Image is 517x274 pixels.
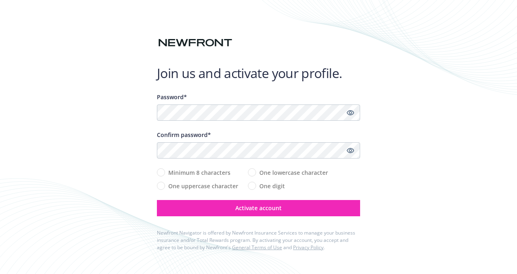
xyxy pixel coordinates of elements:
div: Newfront Navigator is offered by Newfront Insurance Services to manage your business insurance an... [157,229,360,251]
a: Show password [345,146,355,155]
img: Newfront logo [157,36,234,50]
span: Activate account [235,204,282,212]
a: General Terms of Use [232,244,282,251]
span: One uppercase character [168,182,238,190]
span: Minimum 8 characters [168,168,230,177]
input: Confirm your unique password... [157,142,360,159]
h1: Join us and activate your profile. [157,65,360,81]
span: Confirm password* [157,131,211,139]
a: Privacy Policy [293,244,324,251]
a: Show password [345,108,355,117]
span: Password* [157,93,187,101]
span: One lowercase character [259,168,328,177]
input: Enter a unique password... [157,104,360,121]
button: Activate account [157,200,360,216]
span: One digit [259,182,285,190]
